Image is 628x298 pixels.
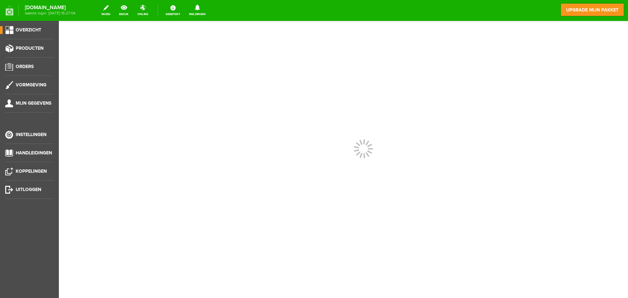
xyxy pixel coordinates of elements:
a: upgrade mijn pakket [561,3,624,16]
span: Koppelingen [16,168,47,174]
a: Meldingen [185,3,210,18]
span: Instellingen [16,132,46,137]
span: laatste login: [DATE] 15:27:04 [25,11,76,15]
a: Assistent [162,3,184,18]
span: Vormgeving [16,82,46,88]
span: Orders [16,64,34,69]
span: Handleidingen [16,150,52,156]
span: Producten [16,45,44,51]
a: bekijk [115,3,132,18]
span: Mijn gegevens [16,100,51,106]
span: Uitloggen [16,187,41,192]
strong: [DOMAIN_NAME] [25,6,76,9]
span: Overzicht [16,27,41,33]
a: online [133,3,152,18]
a: wijzig [97,3,114,18]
